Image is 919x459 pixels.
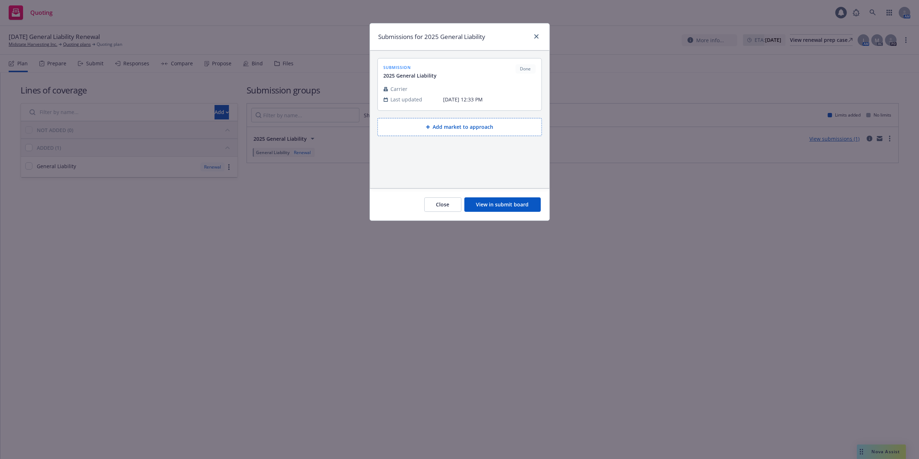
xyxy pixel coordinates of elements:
[443,96,536,103] span: [DATE] 12:33 PM
[518,66,533,72] span: Done
[384,72,437,79] span: 2025 General Liability
[464,197,541,212] button: View in submit board
[384,64,437,70] span: submission
[391,96,423,103] span: Last updated
[377,118,542,136] button: Add market to approach
[379,32,486,41] h1: Submissions for 2025 General Liability
[424,197,461,212] button: Close
[391,85,408,93] span: Carrier
[532,32,541,41] a: close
